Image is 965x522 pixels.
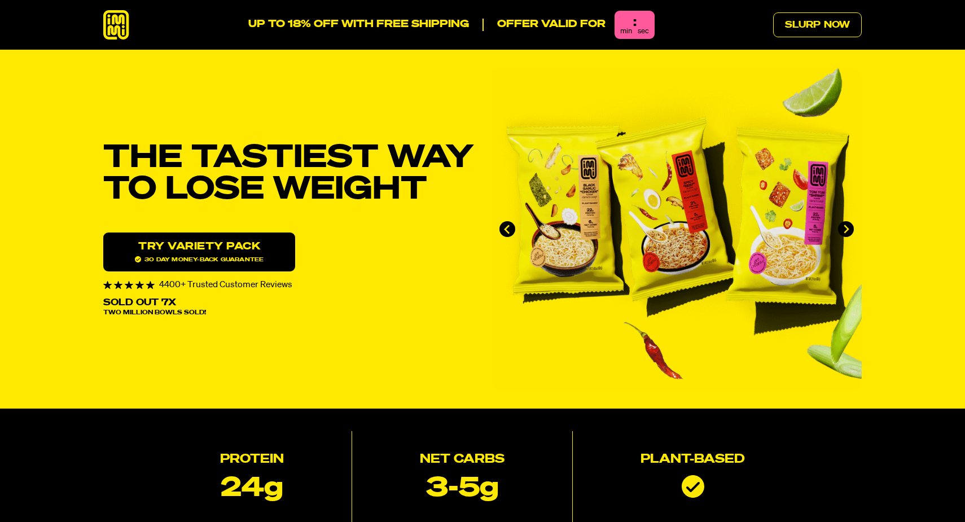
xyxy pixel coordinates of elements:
h2: Plant-based [641,454,745,466]
p: 3-5g [426,475,499,502]
a: Slurp Now [773,12,862,37]
p: Sold Out 7X [103,299,176,308]
span: sec [638,28,649,35]
span: min [620,28,632,35]
span: 30 day money-back guarantee [135,256,264,262]
h2: Protein [220,454,284,466]
a: Try variety Pack30 day money-back guarantee [103,233,295,271]
button: Go to last slide [499,221,515,237]
div: : [633,15,636,29]
h2: Net Carbs [420,454,505,466]
p: 24g [221,475,283,502]
p: Offer valid for [483,19,606,31]
button: Next slide [838,221,854,237]
div: 4400+ Trusted Customer Reviews [103,280,473,289]
div: immi slideshow [492,68,862,391]
span: Two Million Bowls Sold! [103,310,206,316]
li: 1 of 4 [492,68,862,391]
h1: THE TASTIEST WAY TO LOSE WEIGHT [103,142,473,205]
p: UP TO 18% OFF WITH FREE SHIPPING [248,19,469,31]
